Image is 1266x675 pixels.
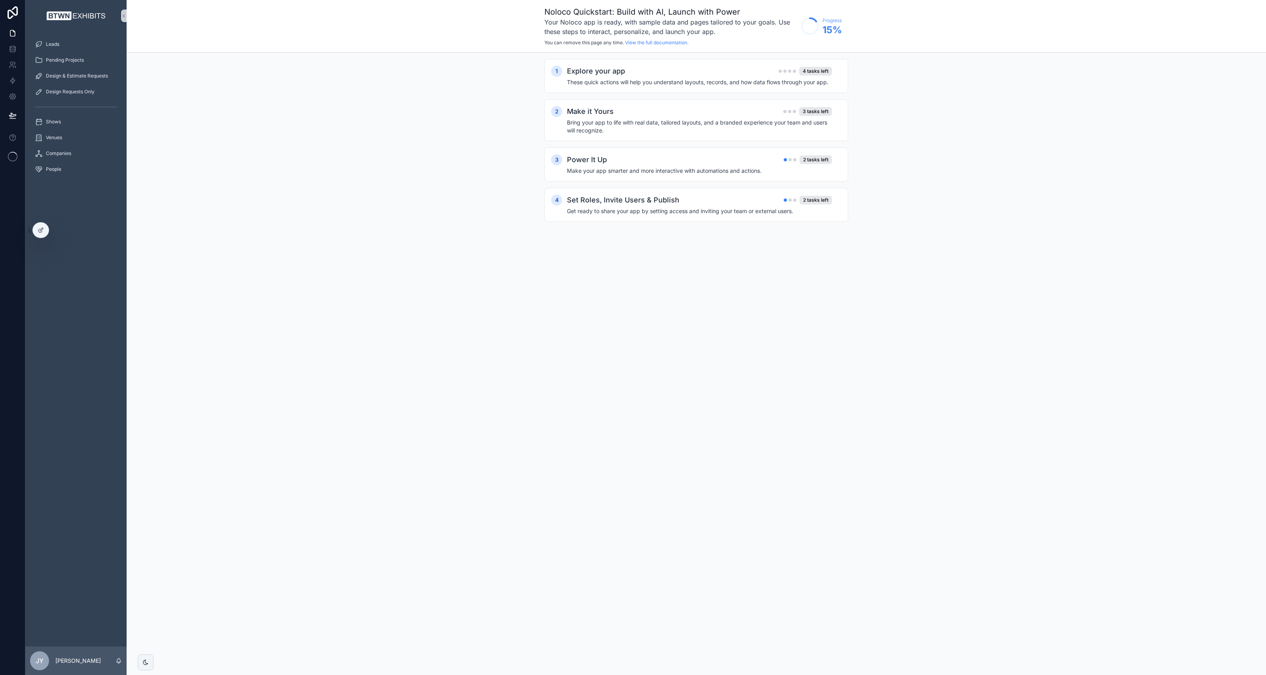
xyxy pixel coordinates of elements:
a: Companies [30,146,122,161]
span: 15 % [823,24,842,36]
span: You can remove this page any time. [544,40,624,45]
a: Design Requests Only [30,85,122,99]
span: People [46,166,61,172]
span: Pending Projects [46,57,84,63]
span: Design & Estimate Requests [46,73,108,79]
a: Leads [30,37,122,51]
span: Design Requests Only [46,89,95,95]
span: Progress [823,17,842,24]
a: People [30,162,122,176]
span: Companies [46,150,71,157]
span: Venues [46,134,62,141]
h3: Your Noloco app is ready, with sample data and pages tailored to your goals. Use these steps to i... [544,17,797,36]
span: Leads [46,41,59,47]
span: Shows [46,119,61,125]
a: Pending Projects [30,53,122,67]
a: Design & Estimate Requests [30,69,122,83]
div: scrollable content [25,32,127,187]
a: Shows [30,115,122,129]
p: [PERSON_NAME] [55,657,101,665]
a: Venues [30,130,122,145]
span: JY [36,656,44,666]
img: App logo [45,9,107,22]
h1: Noloco Quickstart: Build with AI, Launch with Power [544,6,797,17]
a: View the full documentation. [625,40,688,45]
